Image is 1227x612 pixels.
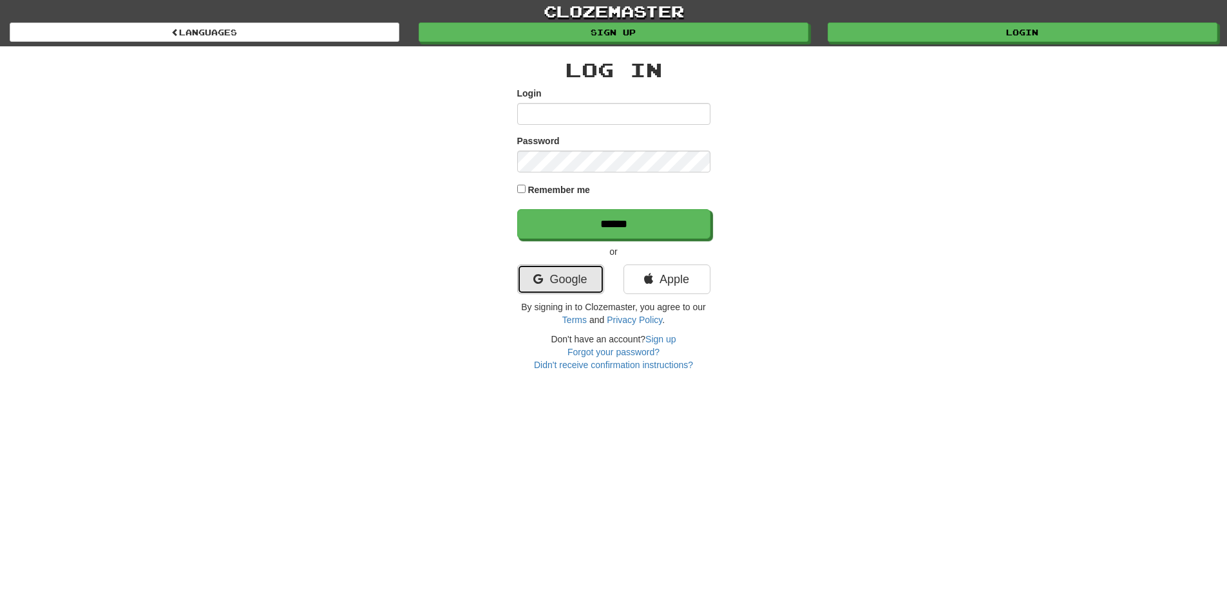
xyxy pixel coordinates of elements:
span: gree [657,302,680,312]
a: Sign up [645,334,676,344]
span: ou [640,302,655,312]
span: Cloz [585,302,603,312]
span: a [657,302,662,312]
a: Google [517,264,604,294]
a: Terms [562,315,587,325]
div: Don't have an account? [517,333,710,371]
span: o [693,302,698,312]
p: . [517,301,710,326]
label: Login [517,87,542,100]
h2: Log In [517,59,710,80]
span: emaster, [585,302,638,312]
a: Apple [623,264,710,294]
span: ur [693,302,706,312]
a: Sign up [419,23,808,42]
a: Privacy Policy [607,315,662,325]
label: Remember me [528,183,590,196]
a: Didn't receive confirmation instructions? [534,360,693,370]
label: Password [517,134,560,147]
span: nd [589,315,604,325]
span: y [640,302,645,312]
a: Languages [10,23,399,42]
span: a [589,315,594,325]
a: Forgot your password? [567,347,660,357]
span: By in to to [521,302,706,312]
span: si [534,302,540,312]
span: gning [534,302,562,312]
a: Login [828,23,1217,42]
p: or [517,245,710,258]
